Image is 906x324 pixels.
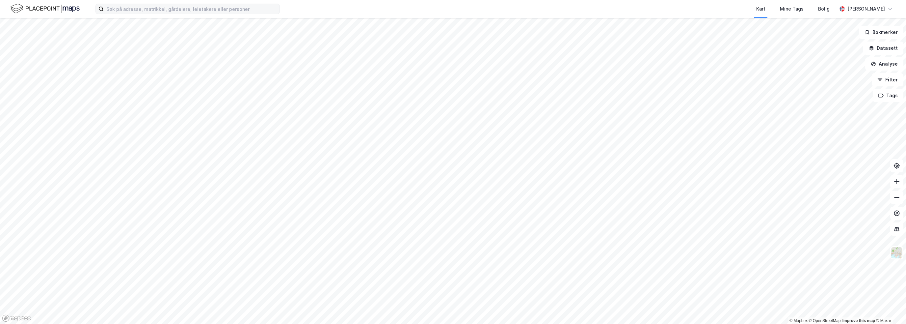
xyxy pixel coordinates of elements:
[847,5,885,13] div: [PERSON_NAME]
[780,5,804,13] div: Mine Tags
[873,292,906,324] iframe: Chat Widget
[756,5,765,13] div: Kart
[818,5,830,13] div: Bolig
[873,292,906,324] div: Kontrollprogram for chat
[104,4,280,14] input: Søk på adresse, matrikkel, gårdeiere, leietakere eller personer
[11,3,80,15] img: logo.f888ab2527a4732fd821a326f86c7f29.svg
